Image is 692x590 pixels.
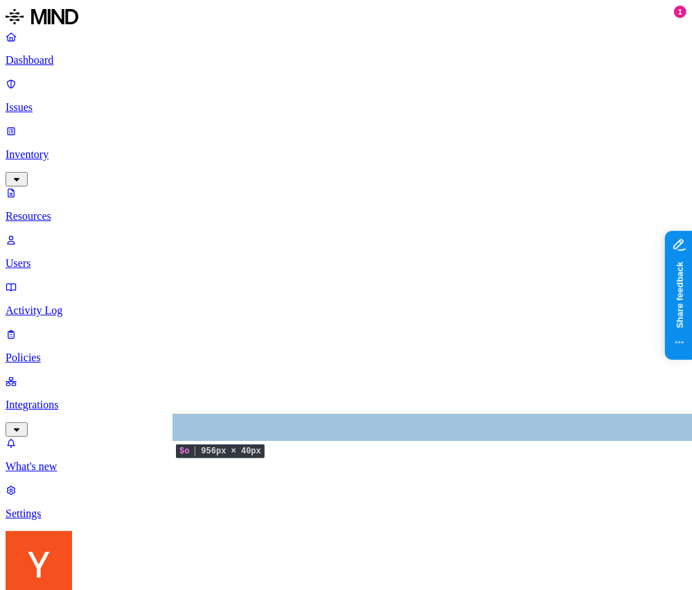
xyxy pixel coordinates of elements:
[6,210,686,223] p: Resources
[6,399,686,411] p: Integrations
[6,281,686,317] a: Activity Log
[6,6,78,28] img: MIND
[674,6,686,18] div: 1
[6,328,686,364] a: Policies
[6,125,686,184] a: Inventory
[6,460,686,473] p: What's new
[6,304,686,317] p: Activity Log
[6,234,686,270] a: Users
[6,54,686,67] p: Dashboard
[6,78,686,114] a: Issues
[6,101,686,114] p: Issues
[6,186,686,223] a: Resources
[6,6,686,31] a: MIND
[6,507,686,520] p: Settings
[6,375,686,435] a: Integrations
[6,484,686,520] a: Settings
[6,352,686,364] p: Policies
[6,31,686,67] a: Dashboard
[6,437,686,473] a: What's new
[6,257,686,270] p: Users
[6,148,686,161] p: Inventory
